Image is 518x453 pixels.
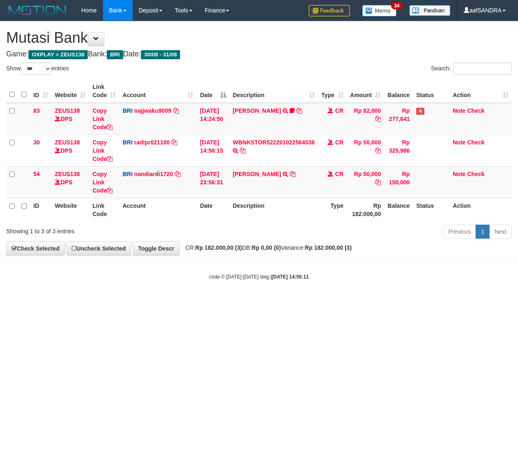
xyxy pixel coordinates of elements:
[450,79,512,103] th: Action: activate to sort column ascending
[391,2,402,9] span: 34
[89,79,119,103] th: Link Code: activate to sort column ascending
[375,116,381,122] a: Copy Rp 82,000 to clipboard
[55,139,80,146] a: ZEUS138
[233,171,281,177] a: [PERSON_NAME]
[197,135,229,166] td: [DATE] 14:58:15
[33,171,40,177] span: 54
[6,4,69,16] img: MOTION_logo.png
[197,103,229,135] td: [DATE] 14:24:50
[375,147,381,154] a: Copy Rp 50,000 to clipboard
[335,107,343,114] span: CR
[467,139,485,146] a: Check
[181,244,352,251] span: CR: DB: Variance:
[453,171,466,177] a: Note
[141,50,180,59] span: 30/08 - 31/08
[6,30,512,46] h1: Mutasi Bank
[467,171,485,177] a: Check
[6,224,210,235] div: Showing 1 to 3 of 3 entries
[107,50,123,59] span: BRI
[413,79,449,103] th: Status
[347,103,384,135] td: Rp 82,000
[416,108,424,115] span: Has Note
[6,50,512,58] h4: Game: Bank: Date:
[453,107,466,114] a: Note
[209,274,309,280] small: code © [DATE]-[DATE] dwg |
[347,135,384,166] td: Rp 50,000
[384,79,413,103] th: Balance
[384,198,413,221] th: Balance
[55,171,80,177] a: ZEUS138
[6,242,65,256] a: Check Selected
[134,107,171,114] a: najjwaku9009
[453,139,466,146] a: Note
[409,5,450,16] img: panduan.png
[30,79,52,103] th: ID: activate to sort column ascending
[33,107,40,114] span: 83
[384,135,413,166] td: Rp 325,986
[240,147,246,154] a: Copy WBNKSTOR522201022564536 to clipboard
[30,198,52,221] th: ID
[375,179,381,186] a: Copy Rp 50,000 to clipboard
[233,139,315,146] a: WBNKSTOR522201022564536
[443,225,476,239] a: Previous
[489,225,512,239] a: Next
[6,63,69,75] label: Show entries
[252,244,281,251] strong: Rp 0,00 (0)
[431,63,512,75] label: Search:
[92,139,113,162] a: Copy Link Code
[28,50,88,59] span: OXPLAY > ZEUS138
[233,107,281,114] a: [PERSON_NAME]
[318,198,347,221] th: Type
[133,242,180,256] a: Toggle Descr
[296,107,302,114] a: Copy TARI PRATIWI to clipboard
[175,171,180,177] a: Copy nandiardi1720 to clipboard
[197,198,229,221] th: Date
[384,103,413,135] td: Rp 277,641
[318,79,347,103] th: Type: activate to sort column ascending
[171,139,177,146] a: Copy radipr021100 to clipboard
[52,79,89,103] th: Website: activate to sort column ascending
[290,171,295,177] a: Copy VALENTINO LAHU to clipboard
[134,139,169,146] a: radipr021100
[347,79,384,103] th: Amount: activate to sort column ascending
[467,107,485,114] a: Check
[309,5,350,16] img: Feedback.jpg
[52,103,89,135] td: DPS
[66,242,131,256] a: Uncheck Selected
[89,198,119,221] th: Link Code
[347,198,384,221] th: Rp 182.000,00
[122,171,132,177] span: BRI
[272,274,309,280] strong: [DATE] 14:55:11
[21,63,52,75] select: Showentries
[134,171,173,177] a: nandiardi1720
[230,198,318,221] th: Description
[173,107,179,114] a: Copy najjwaku9009 to clipboard
[347,166,384,198] td: Rp 50,000
[92,107,113,130] a: Copy Link Code
[195,244,242,251] strong: Rp 182.000,00 (3)
[362,5,397,16] img: Button%20Memo.svg
[197,166,229,198] td: [DATE] 23:56:31
[122,107,132,114] span: BRI
[413,198,449,221] th: Status
[197,79,229,103] th: Date: activate to sort column descending
[453,63,512,75] input: Search:
[450,198,512,221] th: Action
[335,139,343,146] span: CR
[305,244,352,251] strong: Rp 182.000,00 (3)
[52,135,89,166] td: DPS
[92,171,113,194] a: Copy Link Code
[52,198,89,221] th: Website
[119,79,197,103] th: Account: activate to sort column ascending
[33,139,40,146] span: 30
[55,107,80,114] a: ZEUS138
[119,198,197,221] th: Account
[476,225,490,239] a: 1
[384,166,413,198] td: Rp 150,000
[52,166,89,198] td: DPS
[122,139,132,146] span: BRI
[335,171,343,177] span: CR
[230,79,318,103] th: Description: activate to sort column ascending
